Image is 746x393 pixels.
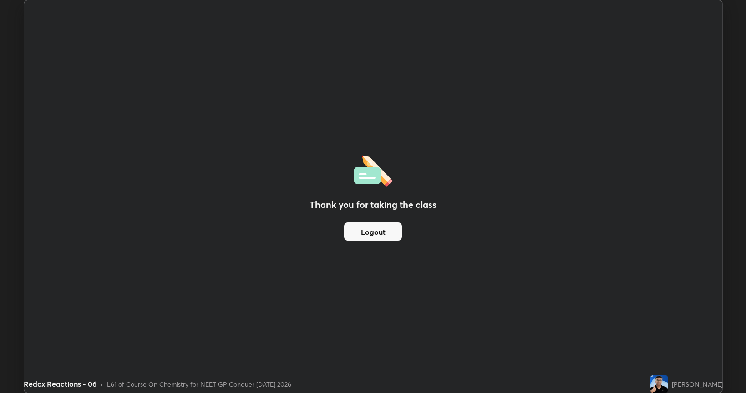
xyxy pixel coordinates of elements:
div: • [100,379,103,389]
div: L61 of Course On Chemistry for NEET GP Conquer [DATE] 2026 [107,379,291,389]
img: 70078ab83c4441578058b208f417289e.jpg [650,375,668,393]
button: Logout [344,222,402,241]
div: Redox Reactions - 06 [24,378,96,389]
div: [PERSON_NAME] [672,379,723,389]
h2: Thank you for taking the class [310,198,436,212]
img: offlineFeedback.1438e8b3.svg [354,152,393,187]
